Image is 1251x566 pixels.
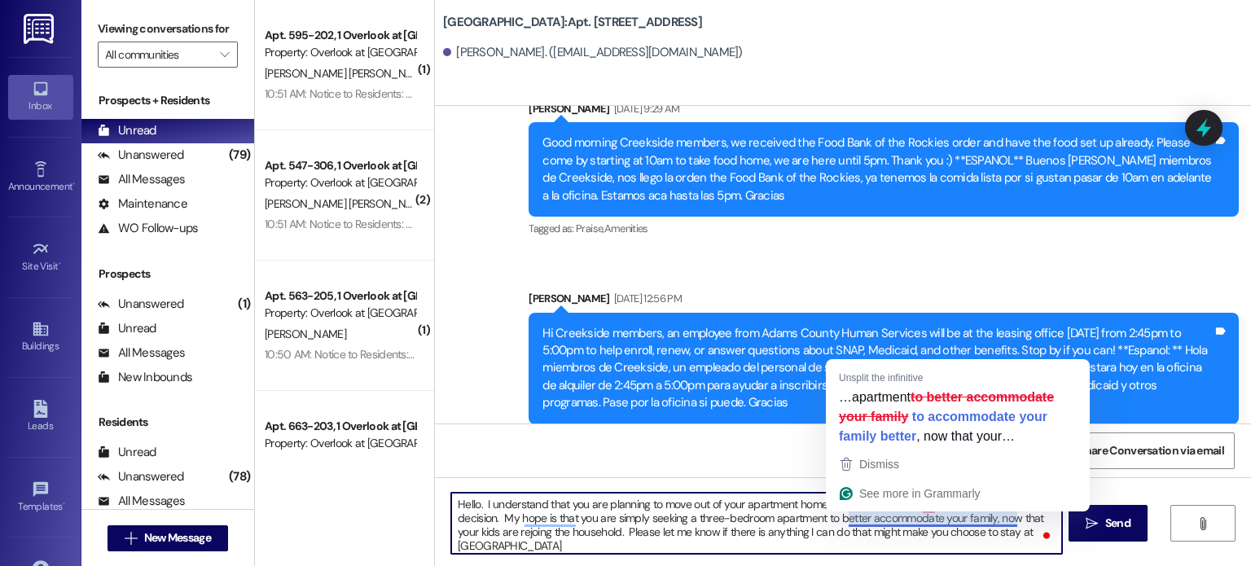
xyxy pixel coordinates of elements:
[24,14,57,44] img: ResiDesk Logo
[98,344,185,362] div: All Messages
[98,369,192,386] div: New Inbounds
[81,265,254,283] div: Prospects
[604,222,648,235] span: Amenities
[98,444,156,461] div: Unread
[59,258,61,270] span: •
[225,464,254,489] div: (78)
[98,147,184,164] div: Unanswered
[443,14,702,31] b: [GEOGRAPHIC_DATA]: Apt. [STREET_ADDRESS]
[265,305,415,322] div: Property: Overlook at [GEOGRAPHIC_DATA]
[542,325,1213,412] div: Hi Creekside members, an employee from Adams County Human Services will be at the leasing office ...
[265,157,415,174] div: Apt. 547-306, 1 Overlook at [GEOGRAPHIC_DATA]
[265,44,415,61] div: Property: Overlook at [GEOGRAPHIC_DATA]
[98,296,184,313] div: Unanswered
[529,100,1239,123] div: [PERSON_NAME]
[1079,442,1224,459] span: Share Conversation via email
[529,217,1239,240] div: Tagged as:
[265,27,415,44] div: Apt. 595-202, 1 Overlook at [GEOGRAPHIC_DATA]
[63,498,65,510] span: •
[234,292,254,317] div: (1)
[8,235,73,279] a: Site Visit •
[1069,432,1235,469] button: Share Conversation via email
[265,196,430,211] span: [PERSON_NAME] [PERSON_NAME]
[105,42,212,68] input: All communities
[98,468,184,485] div: Unanswered
[8,315,73,359] a: Buildings
[542,134,1213,204] div: Good morning Creekside members, we received the Food Bank of the Rockies order and have the food ...
[265,287,415,305] div: Apt. 563-205, 1 Overlook at [GEOGRAPHIC_DATA]
[72,178,75,190] span: •
[108,525,228,551] button: New Message
[610,290,682,307] div: [DATE] 12:56 PM
[125,532,137,545] i: 
[8,75,73,119] a: Inbox
[443,44,743,61] div: [PERSON_NAME]. ([EMAIL_ADDRESS][DOMAIN_NAME])
[98,122,156,139] div: Unread
[610,100,680,117] div: [DATE] 9:29 AM
[576,222,604,235] span: Praise ,
[265,66,430,81] span: [PERSON_NAME] [PERSON_NAME]
[1196,517,1209,530] i: 
[98,171,185,188] div: All Messages
[98,320,156,337] div: Unread
[1105,515,1130,532] span: Send
[98,16,238,42] label: Viewing conversations for
[98,220,198,237] div: WO Follow-ups
[265,327,346,341] span: [PERSON_NAME]
[1086,517,1098,530] i: 
[451,493,1061,554] textarea: To enrich screen reader interactions, please activate Accessibility in Grammarly extension settings
[144,529,211,546] span: New Message
[8,395,73,439] a: Leads
[265,174,415,191] div: Property: Overlook at [GEOGRAPHIC_DATA]
[8,476,73,520] a: Templates •
[98,195,187,213] div: Maintenance
[265,435,415,452] div: Property: Overlook at [GEOGRAPHIC_DATA]
[220,48,229,61] i: 
[81,92,254,109] div: Prospects + Residents
[225,143,254,168] div: (79)
[81,414,254,431] div: Residents
[265,418,415,435] div: Apt. 663-203, 1 Overlook at [GEOGRAPHIC_DATA]
[529,290,1239,313] div: [PERSON_NAME]
[1069,505,1148,542] button: Send
[98,493,185,510] div: All Messages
